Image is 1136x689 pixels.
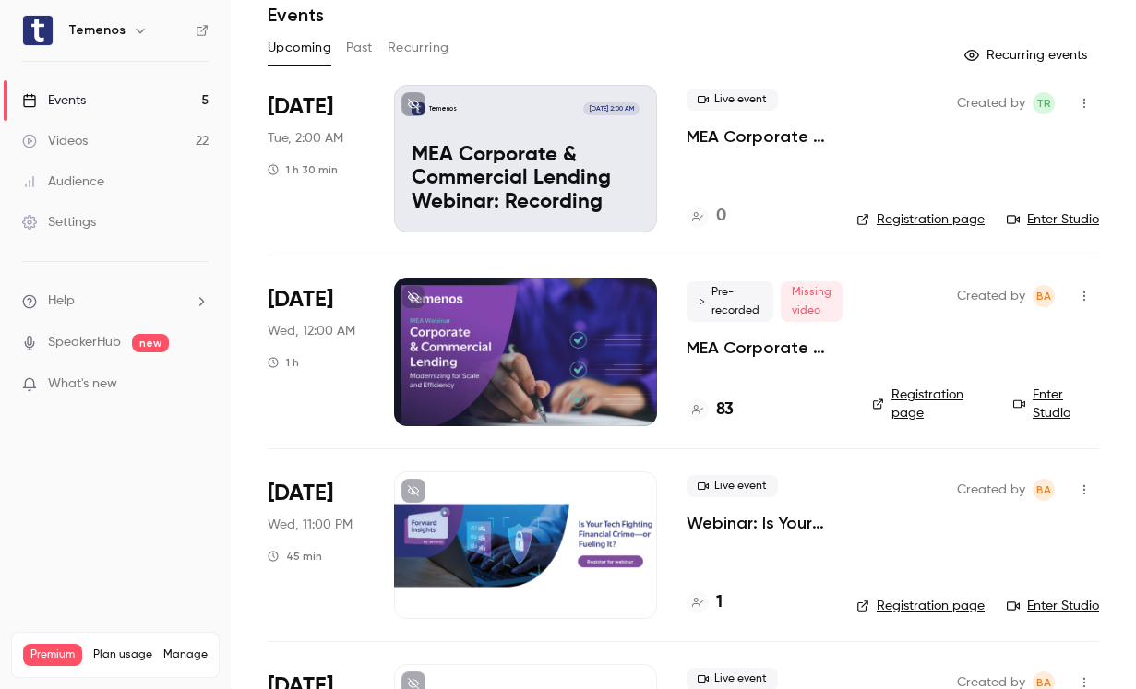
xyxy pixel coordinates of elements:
span: Help [48,291,75,311]
a: MEA Corporate & Commercial Lending Webinar: Recording [687,125,827,148]
button: Past [346,33,373,63]
span: BA [1036,479,1051,501]
div: 1 h [268,355,299,370]
div: 1 h 30 min [268,162,338,177]
span: What's new [48,374,117,394]
a: 0 [687,204,726,229]
span: Tue, 2:00 AM [268,129,343,148]
img: Temenos [23,16,53,45]
span: [DATE] [268,285,333,315]
span: Live event [687,89,778,111]
a: Registration page [872,386,991,422]
span: Created by [957,92,1025,114]
span: Pre-recorded [687,281,773,322]
span: [DATE] [268,479,333,508]
h4: 0 [716,204,726,229]
div: Audience [22,172,104,191]
div: 45 min [268,549,322,564]
span: Balamurugan Arunachalam [1033,479,1055,501]
span: Wed, 12:00 AM [268,322,355,340]
div: Sep 10 Wed, 9:00 AM (Africa/Johannesburg) [268,278,365,425]
div: Sep 25 Thu, 2:00 PM (Asia/Singapore) [268,471,365,619]
button: Recurring [388,33,449,63]
a: MEA Corporate & Commercial Lending Webinar: Recording Temenos[DATE] 2:00 AMMEA Corporate & Commer... [394,85,657,232]
a: Manage [163,647,208,662]
span: [DATE] [268,92,333,122]
a: Enter Studio [1013,386,1099,422]
span: Terniell Ramlah [1033,92,1055,114]
span: Live event [687,475,778,497]
p: MEA Corporate & Commercial Lending Webinar: Recording [412,144,640,215]
a: SpeakerHub [48,333,121,352]
h4: 83 [716,398,734,422]
h6: Temenos [68,21,126,40]
a: Registration page [856,210,985,229]
span: Plan usage [93,647,152,662]
a: Registration page [856,597,985,615]
span: Premium [23,644,82,666]
button: Recurring events [956,41,1099,70]
a: Webinar: Is Your Tech Fighting Financial Crime—or Fueling It? [687,512,827,534]
span: BA [1036,285,1051,307]
span: Created by [957,285,1025,307]
span: Missing video [781,281,843,322]
span: Wed, 11:00 PM [268,516,353,534]
a: 1 [687,590,723,615]
div: Settings [22,213,96,232]
div: Events [22,91,86,110]
p: Temenos [429,104,457,113]
span: Created by [957,479,1025,501]
div: Videos [22,132,88,150]
button: Upcoming [268,33,331,63]
h1: Events [268,4,324,26]
div: Sep 2 Tue, 11:00 AM (Africa/Johannesburg) [268,85,365,232]
a: MEA Corporate and Commercial Lending: Modernizing for Scale and Efficiency [687,337,843,359]
a: 83 [687,398,734,422]
span: TR [1036,92,1051,114]
span: [DATE] 2:00 AM [583,102,639,115]
span: new [132,334,169,352]
span: Balamurugan Arunachalam [1033,285,1055,307]
a: Enter Studio [1007,210,1099,229]
li: help-dropdown-opener [22,291,209,311]
a: Enter Studio [1007,597,1099,615]
iframe: Noticeable Trigger [186,376,209,393]
h4: 1 [716,590,723,615]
